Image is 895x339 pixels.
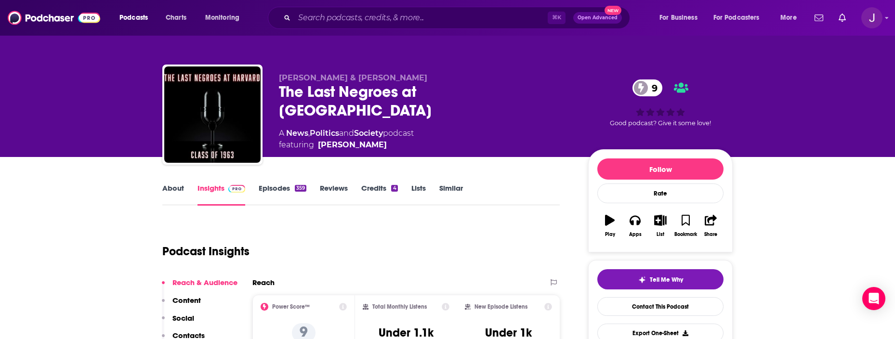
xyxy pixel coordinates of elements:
[318,139,387,151] a: Kent Garrett
[339,129,354,138] span: and
[811,10,827,26] a: Show notifications dropdown
[391,185,397,192] div: 4
[673,209,698,243] button: Bookmark
[698,209,724,243] button: Share
[629,232,642,237] div: Apps
[295,185,306,192] div: 359
[310,129,339,138] a: Politics
[361,183,397,206] a: Credits4
[861,7,882,28] button: Show profile menu
[674,232,697,237] div: Bookmark
[205,11,239,25] span: Monitoring
[597,158,724,180] button: Follow
[277,7,639,29] div: Search podcasts, credits, & more...
[657,232,664,237] div: List
[354,129,383,138] a: Society
[597,209,622,243] button: Play
[279,128,414,151] div: A podcast
[597,183,724,203] div: Rate
[164,66,261,163] img: The Last Negroes at Harvard
[439,183,463,206] a: Similar
[707,10,774,26] button: open menu
[780,11,797,25] span: More
[605,232,615,237] div: Play
[172,296,201,305] p: Content
[320,183,348,206] a: Reviews
[372,303,427,310] h2: Total Monthly Listens
[272,303,310,310] h2: Power Score™
[228,185,245,193] img: Podchaser Pro
[704,232,717,237] div: Share
[162,296,201,313] button: Content
[861,7,882,28] img: User Profile
[588,73,733,133] div: 9Good podcast? Give it some love!
[252,278,275,287] h2: Reach
[162,313,194,331] button: Social
[862,287,885,310] div: Open Intercom Messenger
[172,278,237,287] p: Reach & Audience
[774,10,809,26] button: open menu
[162,244,250,259] h1: Podcast Insights
[8,9,100,27] img: Podchaser - Follow, Share and Rate Podcasts
[659,11,698,25] span: For Business
[632,79,662,96] a: 9
[653,10,710,26] button: open menu
[578,15,618,20] span: Open Advanced
[411,183,426,206] a: Lists
[835,10,850,26] a: Show notifications dropdown
[573,12,622,24] button: Open AdvancedNew
[474,303,527,310] h2: New Episode Listens
[605,6,622,15] span: New
[113,10,160,26] button: open menu
[548,12,566,24] span: ⌘ K
[166,11,186,25] span: Charts
[259,183,306,206] a: Episodes359
[197,183,245,206] a: InsightsPodchaser Pro
[286,129,308,138] a: News
[861,7,882,28] span: Logged in as josephpapapr
[622,209,647,243] button: Apps
[159,10,192,26] a: Charts
[162,278,237,296] button: Reach & Audience
[642,79,662,96] span: 9
[713,11,760,25] span: For Podcasters
[610,119,711,127] span: Good podcast? Give it some love!
[597,269,724,289] button: tell me why sparkleTell Me Why
[294,10,548,26] input: Search podcasts, credits, & more...
[597,297,724,316] a: Contact This Podcast
[648,209,673,243] button: List
[279,139,414,151] span: featuring
[162,183,184,206] a: About
[308,129,310,138] span: ,
[638,276,646,284] img: tell me why sparkle
[198,10,252,26] button: open menu
[279,73,427,82] span: [PERSON_NAME] & [PERSON_NAME]
[119,11,148,25] span: Podcasts
[650,276,683,284] span: Tell Me Why
[172,313,194,323] p: Social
